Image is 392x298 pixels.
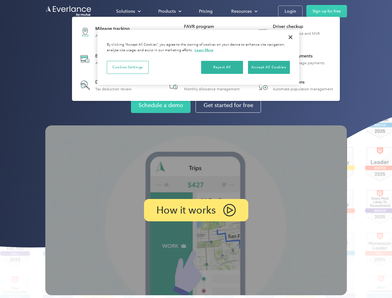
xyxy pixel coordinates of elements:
a: Driver checkupLicense, insurance and MVR verification [253,20,337,43]
div: Tax deduction review [95,87,132,91]
div: Products [152,6,187,17]
a: FAVR programFixed & Variable Rate reimbursement design & management [164,20,248,43]
p: How it works [156,206,216,214]
div: Resources [225,6,263,17]
div: Automatic transaction logs [95,61,140,65]
button: Close [284,30,297,44]
a: Sign up for free [306,5,347,17]
div: Cookie banner [97,30,299,85]
button: Cookies Settings [107,61,149,74]
a: Mileage trackingAutomatic mileage logs [75,20,139,43]
a: Expense trackingAutomatic transaction logs [75,48,143,70]
div: Resources [231,7,252,15]
a: More information about your privacy, opens in a new tab [195,48,214,52]
div: Driver checkup [273,24,336,30]
button: Accept All Cookies [248,61,290,74]
a: HR IntegrationsAutomate population management [253,75,336,95]
div: License, insurance and MVR verification [273,31,336,40]
div: Deduction finder [95,79,132,85]
div: Automate population management [273,87,333,91]
a: Login [278,6,303,17]
div: Mileage tracking [95,26,136,32]
div: FAVR program [184,24,248,30]
div: Pricing [199,7,213,15]
a: Pricing [193,6,219,17]
button: Reject All [201,61,243,74]
div: Privacy [97,30,299,85]
div: Products [158,7,176,15]
div: Automatic mileage logs [95,34,136,38]
a: Get started for free [196,98,261,113]
div: By clicking “Accept All Cookies”, you agree to the storing of cookies on your device to enhance s... [107,42,290,53]
div: Login [285,7,296,15]
nav: Products [72,17,340,101]
div: Solutions [116,7,135,15]
div: HR Integrations [273,79,333,85]
input: Submit [46,37,77,50]
a: Go to homepage [45,5,92,17]
a: Deduction finderTax deduction review [75,75,135,95]
div: Solutions [110,6,146,17]
a: Accountable planMonthly allowance management [164,75,243,95]
div: Expense tracking [95,53,140,59]
div: Monthly allowance management [184,87,240,91]
a: Schedule a demo [131,97,191,113]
